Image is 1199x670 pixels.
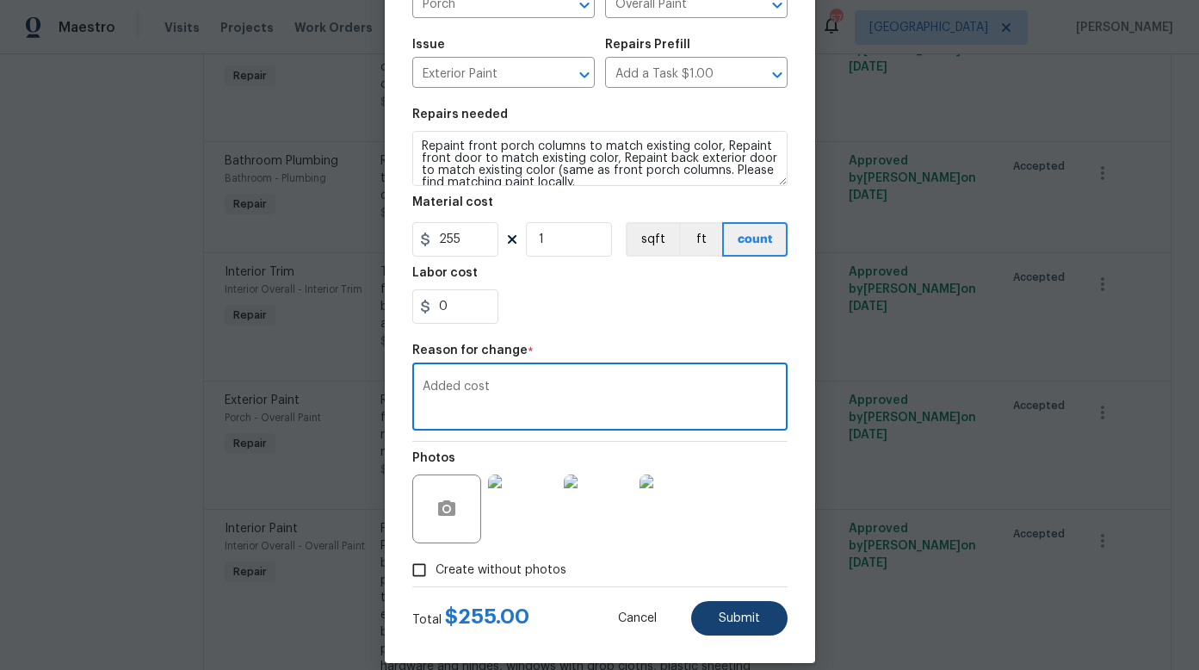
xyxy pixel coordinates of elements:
div: Total [412,608,529,629]
span: $ 255.00 [445,606,529,627]
button: Cancel [590,601,684,636]
h5: Reason for change [412,344,528,357]
h5: Repairs needed [412,109,508,121]
h5: Issue [412,39,445,51]
textarea: Added cost [423,381,777,417]
h5: Photos [412,452,455,464]
span: Cancel [618,612,657,625]
button: Open [765,63,789,87]
textarea: Repaint front porch columns to match existing color, Repaint front door to match existing color, ... [412,131,788,186]
h5: Material cost [412,196,493,208]
button: sqft [626,222,679,257]
button: count [722,222,788,257]
h5: Labor cost [412,267,478,279]
button: Submit [691,601,788,636]
button: Open [572,63,596,87]
h5: Repairs Prefill [605,39,690,51]
span: Create without photos [436,561,566,580]
span: Submit [719,612,760,625]
button: ft [679,222,722,257]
